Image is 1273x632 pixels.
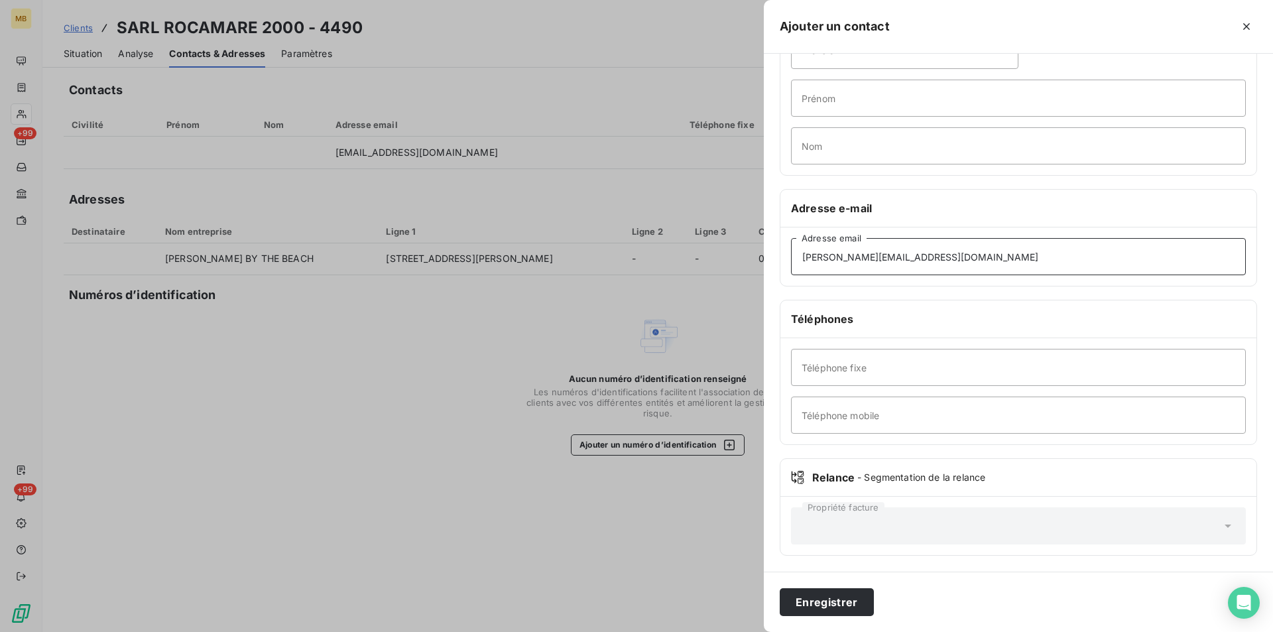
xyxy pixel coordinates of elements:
div: Relance [791,470,1246,485]
div: Open Intercom Messenger [1228,587,1260,619]
h6: Téléphones [791,311,1246,327]
input: placeholder [791,397,1246,434]
input: placeholder [791,127,1246,164]
h5: Ajouter un contact [780,17,890,36]
input: placeholder [791,80,1246,117]
button: Enregistrer [780,588,874,616]
h6: Adresse e-mail [791,200,1246,216]
span: - Segmentation de la relance [857,471,985,484]
input: placeholder [791,238,1246,275]
input: placeholder [791,349,1246,386]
